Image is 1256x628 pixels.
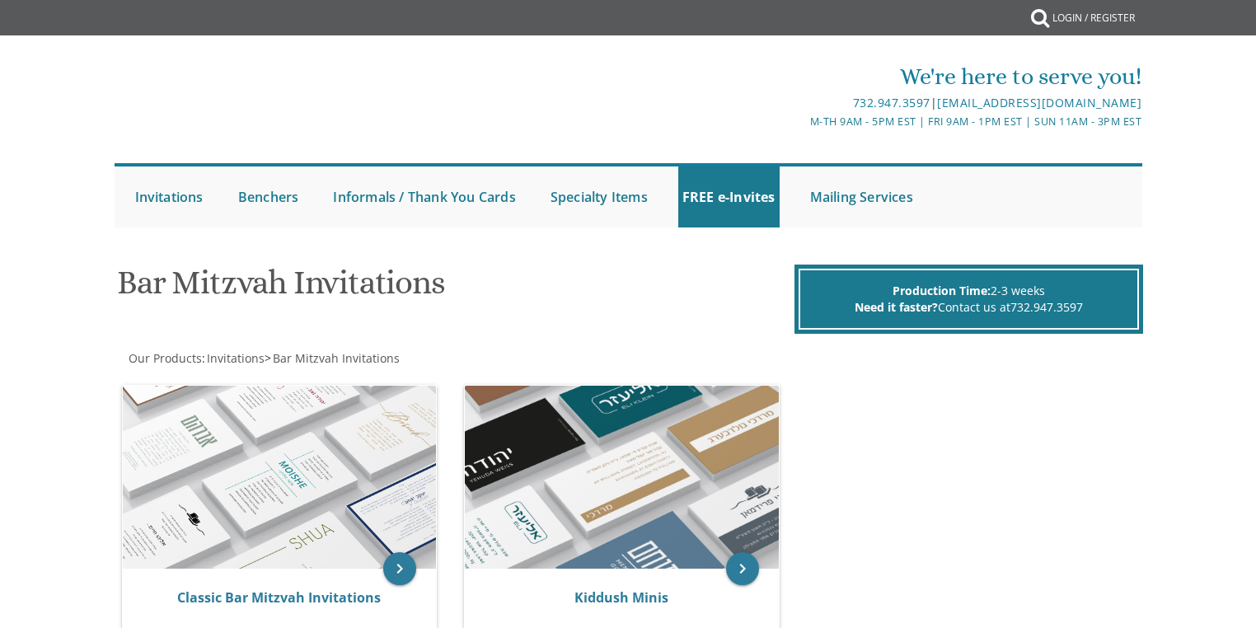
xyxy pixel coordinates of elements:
[574,588,668,607] a: Kiddush Minis
[273,350,400,366] span: Bar Mitzvah Invitations
[806,166,917,227] a: Mailing Services
[546,166,652,227] a: Specialty Items
[177,588,381,607] a: Classic Bar Mitzvah Invitations
[265,350,400,366] span: >
[234,166,303,227] a: Benchers
[207,350,265,366] span: Invitations
[1010,299,1083,315] a: 732.947.3597
[115,350,629,367] div: :
[853,95,930,110] a: 732.947.3597
[127,350,202,366] a: Our Products
[937,95,1141,110] a: [EMAIL_ADDRESS][DOMAIN_NAME]
[123,386,437,569] img: Classic Bar Mitzvah Invitations
[329,166,519,227] a: Informals / Thank You Cards
[855,299,938,315] span: Need it faster?
[799,269,1139,330] div: 2-3 weeks Contact us at
[678,166,780,227] a: FREE e-Invites
[893,283,991,298] span: Production Time:
[383,552,416,585] a: keyboard_arrow_right
[131,166,208,227] a: Invitations
[726,552,759,585] a: keyboard_arrow_right
[457,93,1141,113] div: |
[457,60,1141,93] div: We're here to serve you!
[465,386,779,569] img: Kiddush Minis
[457,113,1141,130] div: M-Th 9am - 5pm EST | Fri 9am - 1pm EST | Sun 11am - 3pm EST
[271,350,400,366] a: Bar Mitzvah Invitations
[205,350,265,366] a: Invitations
[117,265,790,313] h1: Bar Mitzvah Invitations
